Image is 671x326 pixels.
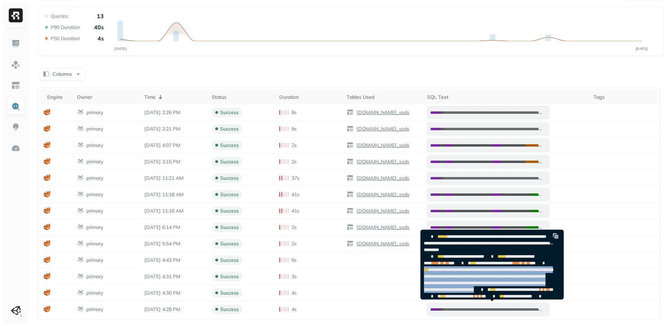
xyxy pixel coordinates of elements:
div: Owner [77,94,137,101]
p: P50 Duration [51,35,80,42]
p: Aug 27, 2025 6:14 PM [144,224,205,231]
img: table [347,240,354,247]
img: table [347,191,354,198]
p: primary [86,240,103,247]
a: [DOMAIN_NAME]_ssds [354,158,409,165]
p: [DOMAIN_NAME]_ssds [355,126,409,132]
div: SQL Text [427,94,586,101]
div: Engine [47,94,70,101]
p: Aug 27, 2025 4:28 PM [144,306,205,313]
img: Assets [11,60,20,69]
p: [DOMAIN_NAME]_ssds [355,191,409,198]
img: Dashboard [11,39,20,48]
img: table [347,125,354,132]
tspan: [DATE] [114,46,127,51]
p: success [220,240,239,247]
img: Unity [11,306,21,316]
p: Aug 28, 2025 11:16 AM [144,208,205,214]
p: [DOMAIN_NAME]_ssds [355,240,409,247]
img: workgroup [77,207,84,214]
p: Sep 2, 2025 2:21 PM [144,126,205,132]
p: Sep 2, 2025 2:26 PM [144,109,205,116]
a: [DOMAIN_NAME]_ssds [354,109,409,116]
p: success [220,109,239,116]
p: 2s [291,240,297,247]
p: [DOMAIN_NAME]_ssds [355,109,409,116]
p: P90 Duration [51,24,80,31]
p: primary [86,142,103,149]
p: [DOMAIN_NAME]_ssds [355,208,409,214]
p: Aug 28, 2025 11:21 AM [144,175,205,181]
p: success [220,208,239,214]
p: 2s [291,158,297,165]
p: primary [86,306,103,313]
p: primary [86,126,103,132]
p: success [220,126,239,132]
a: [DOMAIN_NAME]_ssds [354,126,409,132]
tspan: [DATE] [636,46,648,51]
img: Optimization [11,144,20,153]
a: [DOMAIN_NAME]_ssds [354,142,409,149]
img: Asset Explorer [11,81,20,90]
p: 4s [291,306,297,313]
p: success [220,191,239,198]
a: [DOMAIN_NAME]_ssds [354,175,409,181]
p: primary [86,158,103,165]
button: Columns [39,68,86,80]
p: 2s [291,224,297,231]
img: workgroup [77,191,84,198]
img: table [347,175,354,181]
img: workgroup [77,142,84,149]
p: 37s [291,175,300,181]
a: [DOMAIN_NAME]_ssds [354,208,409,214]
p: primary [86,191,103,198]
a: [DOMAIN_NAME]_ssds [354,240,409,247]
p: 6s [291,257,297,264]
img: Query Explorer [11,102,20,111]
img: workgroup [77,224,84,231]
img: workgroup [77,289,84,296]
p: 41s [291,208,300,214]
p: 9s [291,126,297,132]
img: workgroup [77,257,84,264]
p: 41s [291,191,300,198]
p: 4s [291,290,297,296]
p: [DOMAIN_NAME]_ssds [355,224,409,231]
p: Sep 1, 2025 4:07 PM [144,142,205,149]
p: success [220,290,239,296]
p: success [220,158,239,165]
p: Queries [51,13,68,20]
div: Time [144,93,205,101]
img: workgroup [77,109,84,116]
img: table [347,109,354,116]
p: Aug 27, 2025 4:30 PM [144,290,205,296]
p: [DOMAIN_NAME]_ssds [355,175,409,181]
p: Sep 1, 2025 3:15 PM [144,158,205,165]
div: Tables Used [347,94,420,101]
p: primary [86,109,103,116]
p: primary [86,175,103,181]
p: Aug 28, 2025 11:18 AM [144,191,205,198]
p: success [220,142,239,149]
p: 8s [291,109,297,116]
img: workgroup [77,306,84,313]
img: workgroup [77,125,84,132]
p: 40s [94,24,104,31]
p: Aug 27, 2025 5:54 PM [144,240,205,247]
img: workgroup [77,175,84,181]
p: primary [86,224,103,231]
img: table [347,142,354,149]
p: 4s [98,35,104,42]
p: primary [86,257,103,264]
p: success [220,175,239,181]
img: Insights [11,123,20,132]
p: Aug 27, 2025 4:31 PM [144,273,205,280]
div: Tags [593,94,654,101]
img: Ryft [9,8,23,22]
div: Duration [279,94,340,101]
p: success [220,273,239,280]
a: [DOMAIN_NAME]_ssds [354,224,409,231]
img: workgroup [77,273,84,280]
img: workgroup [77,158,84,165]
img: workgroup [77,240,84,247]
